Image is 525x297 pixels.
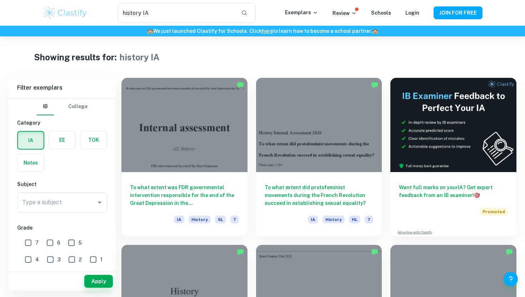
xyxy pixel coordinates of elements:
button: TOK [80,131,107,148]
button: EE [49,131,75,148]
button: Open [95,197,105,207]
span: SL [215,216,226,223]
a: Want full marks on yourIA? Get expert feedback from an IB examiner!PromotedAdvertise with Clastify [390,78,516,236]
img: Marked [506,248,513,256]
h6: To what extent was FDR governmental intervention responsible for the end of the Great Depression ... [130,183,239,207]
img: Marked [371,248,378,256]
span: 6 [57,239,60,247]
span: Promoted [480,208,508,216]
button: IA [18,132,44,149]
span: 🏫 [147,28,153,34]
span: 🏫 [372,28,378,34]
a: Login [405,10,419,16]
h1: Showing results for: [34,51,117,64]
img: Thumbnail [390,78,516,172]
p: Review [332,9,357,17]
button: Apply [84,275,113,288]
a: Schools [371,10,391,16]
h6: Subject [17,180,107,188]
span: History [189,216,211,223]
span: 🎯 [474,192,480,198]
span: 2 [79,256,82,263]
span: 3 [57,256,61,263]
span: IA [308,216,318,223]
h6: Category [17,119,107,127]
span: 7 [365,216,373,223]
span: 7 [230,216,239,223]
button: Help and Feedback [504,272,518,286]
button: IB [37,98,54,115]
button: Notes [17,154,44,171]
img: Marked [371,81,378,89]
a: here [262,28,273,34]
p: Exemplars [285,9,318,16]
h6: To what extent did protofeminist movements during the French Revolution succeed in establishing s... [265,183,374,207]
span: HL [349,216,360,223]
h1: history IA [120,51,159,64]
img: Marked [237,248,244,256]
div: Filter type choice [37,98,87,115]
span: IA [174,216,184,223]
a: To what extent was FDR governmental intervention responsible for the end of the Great Depression ... [121,78,247,236]
span: 7 [35,239,39,247]
h6: We just launched Clastify for Schools. Click to learn how to become a school partner. [1,27,524,35]
img: Clastify logo [42,6,88,20]
input: Search for any exemplars... [117,3,235,23]
span: 4 [35,256,39,263]
h6: Want full marks on your IA ? Get expert feedback from an IB examiner! [399,183,508,199]
span: 1 [100,256,102,263]
button: JOIN FOR FREE [434,6,482,19]
img: Marked [237,81,244,89]
a: Advertise with Clastify [397,230,432,235]
h6: Grade [17,224,107,232]
button: College [68,98,87,115]
a: To what extent did protofeminist movements during the French Revolution succeed in establishing s... [256,78,382,236]
span: 5 [79,239,82,247]
h6: Filter exemplars [9,78,116,98]
span: History [322,216,345,223]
